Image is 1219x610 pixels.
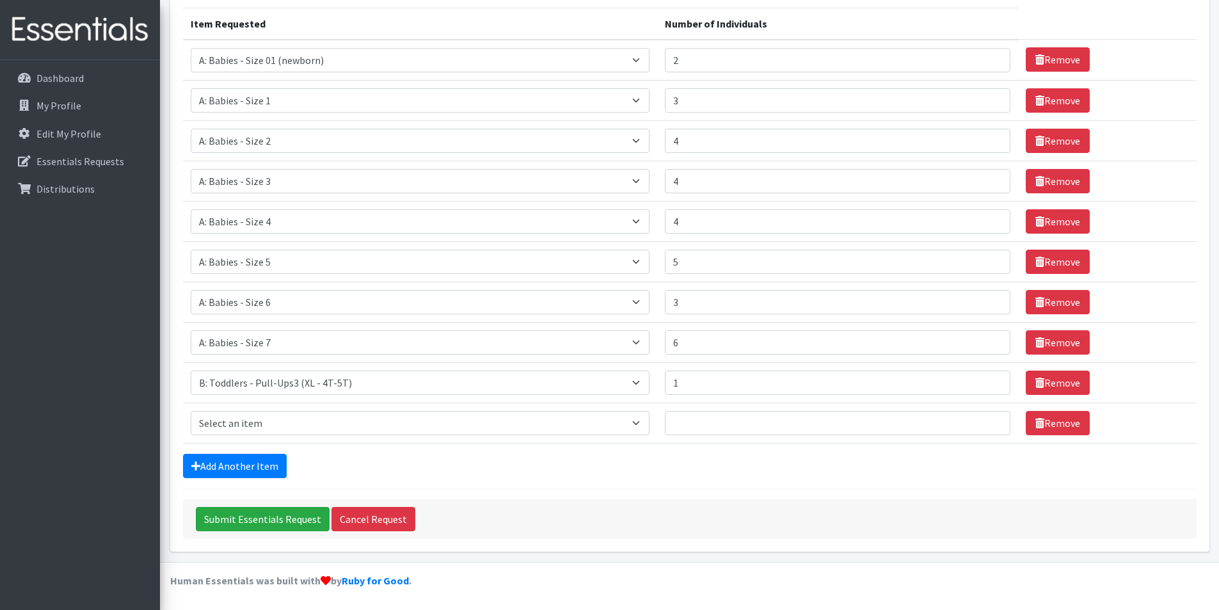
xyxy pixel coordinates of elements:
[183,454,287,478] a: Add Another Item
[5,93,155,118] a: My Profile
[36,99,81,112] p: My Profile
[1026,129,1090,153] a: Remove
[170,574,411,587] strong: Human Essentials was built with by .
[196,507,330,531] input: Submit Essentials Request
[5,8,155,51] img: HumanEssentials
[36,127,101,140] p: Edit My Profile
[1026,330,1090,355] a: Remove
[5,148,155,174] a: Essentials Requests
[5,176,155,202] a: Distributions
[657,8,1018,40] th: Number of Individuals
[1026,411,1090,435] a: Remove
[183,8,657,40] th: Item Requested
[1026,209,1090,234] a: Remove
[331,507,415,531] a: Cancel Request
[1026,47,1090,72] a: Remove
[1026,290,1090,314] a: Remove
[342,574,409,587] a: Ruby for Good
[5,65,155,91] a: Dashboard
[1026,169,1090,193] a: Remove
[36,182,95,195] p: Distributions
[1026,250,1090,274] a: Remove
[36,155,124,168] p: Essentials Requests
[1026,88,1090,113] a: Remove
[36,72,84,84] p: Dashboard
[5,121,155,147] a: Edit My Profile
[1026,371,1090,395] a: Remove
